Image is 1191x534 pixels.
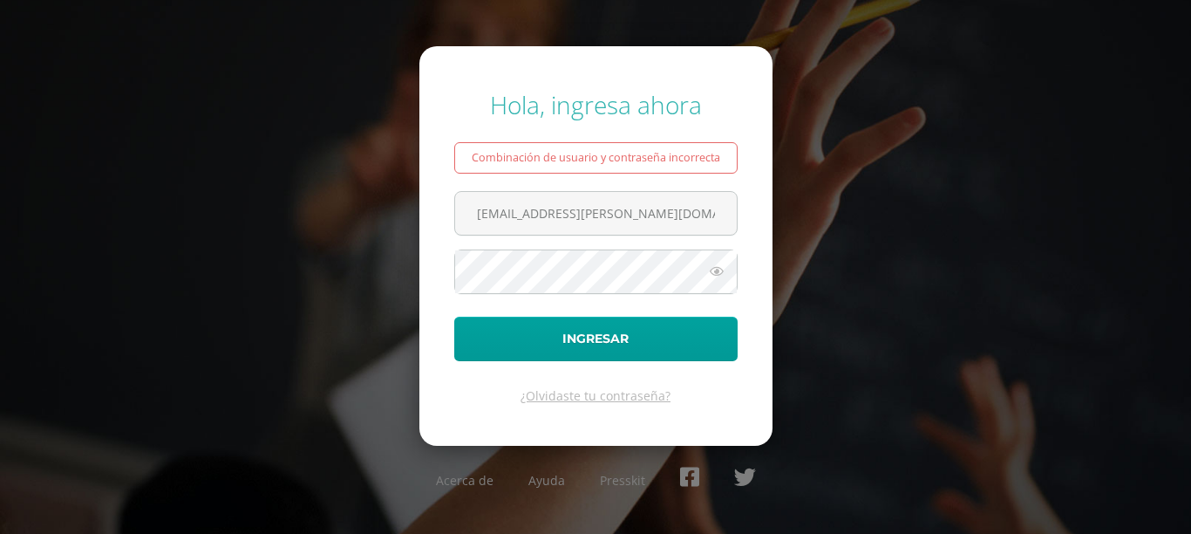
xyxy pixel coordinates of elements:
div: Combinación de usuario y contraseña incorrecta [454,142,738,174]
a: ¿Olvidaste tu contraseña? [521,387,670,404]
div: Hola, ingresa ahora [454,88,738,121]
button: Ingresar [454,317,738,361]
a: Ayuda [528,472,565,489]
a: Acerca de [436,472,493,489]
a: Presskit [600,472,645,489]
input: Correo electrónico o usuario [455,192,737,235]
